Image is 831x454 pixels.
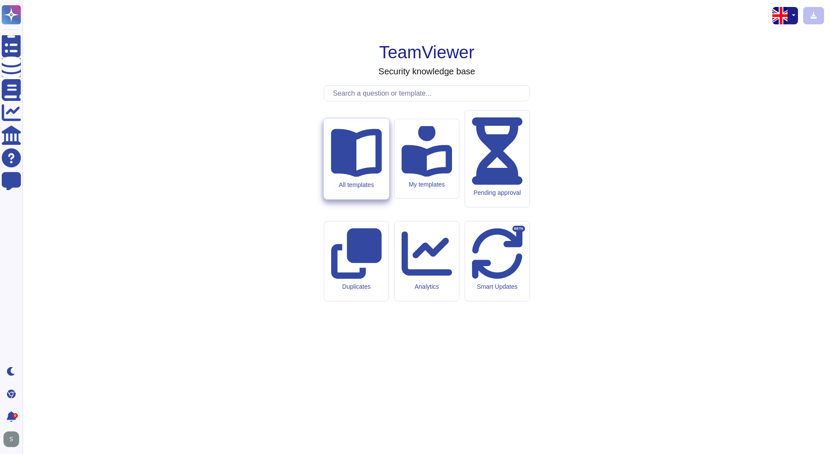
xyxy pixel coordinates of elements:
[402,181,452,188] div: My templates
[13,413,18,418] div: 6
[402,283,452,290] div: Analytics
[472,189,522,197] div: Pending approval
[379,66,475,77] h3: Security knowledge base
[512,226,525,232] div: BETA
[772,7,790,24] img: en
[329,86,529,101] input: Search a question or template...
[472,283,522,290] div: Smart Updates
[379,42,474,63] h1: TeamViewer
[2,430,25,449] button: user
[3,431,19,447] img: user
[331,283,382,290] div: Duplicates
[331,181,382,188] div: All templates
